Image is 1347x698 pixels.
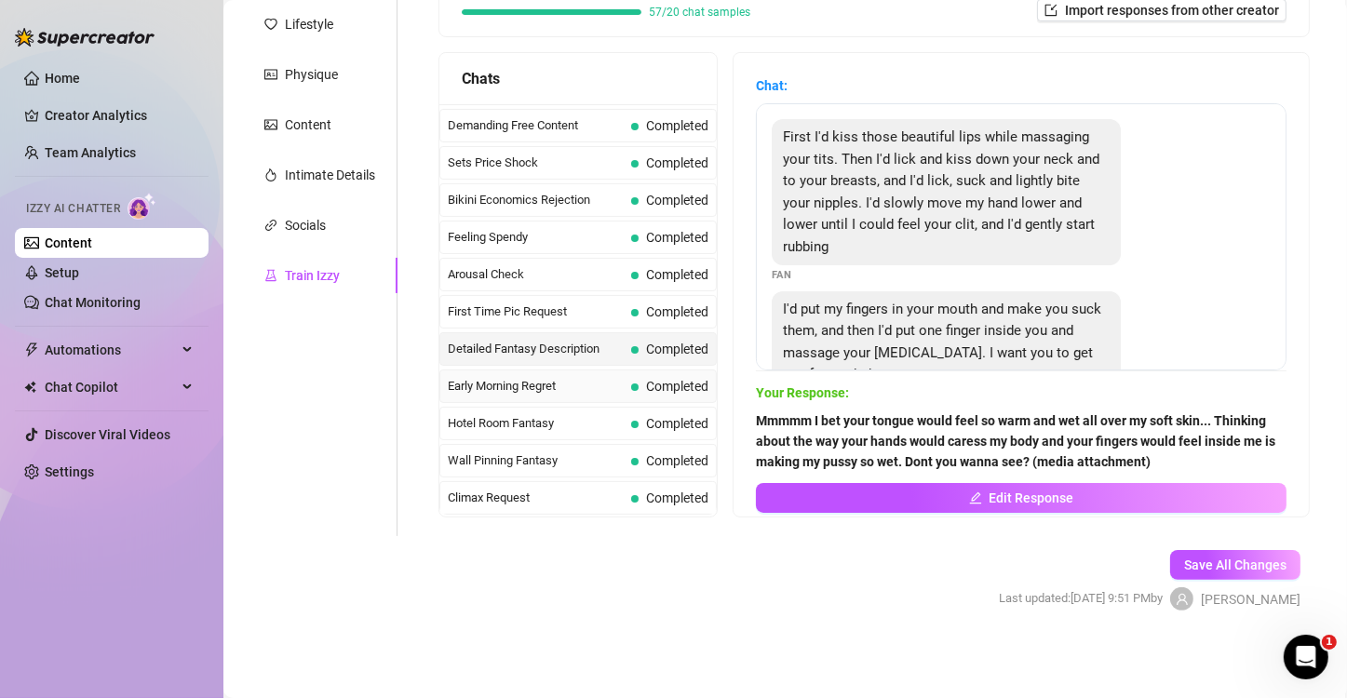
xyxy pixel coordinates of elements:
[448,340,624,358] span: Detailed Fantasy Description
[1170,550,1300,580] button: Save All Changes
[448,451,624,470] span: Wall Pinning Fantasy
[1065,3,1279,18] span: Import responses from other creator
[15,28,155,47] img: logo-BBDzfeDw.svg
[448,154,624,172] span: Sets Price Shock
[45,372,177,402] span: Chat Copilot
[462,67,500,90] span: Chats
[646,342,708,356] span: Completed
[783,128,1099,255] span: First I'd kiss those beautiful lips while massaging your tits. Then I'd lick and kiss down your n...
[128,193,156,220] img: AI Chatter
[45,427,170,442] a: Discover Viral Videos
[448,191,624,209] span: Bikini Economics Rejection
[1044,4,1057,17] span: import
[756,413,1275,469] strong: Mmmmm I bet your tongue would feel so warm and wet all over my soft skin... Thinking about the wa...
[45,235,92,250] a: Content
[24,342,39,357] span: thunderbolt
[646,490,708,505] span: Completed
[45,464,94,479] a: Settings
[448,228,624,247] span: Feeling Spendy
[45,265,79,280] a: Setup
[772,267,792,283] span: Fan
[285,114,331,135] div: Content
[1284,635,1328,679] iframe: Intercom live chat
[756,78,788,93] strong: Chat:
[285,265,340,286] div: Train Izzy
[646,267,708,282] span: Completed
[646,230,708,245] span: Completed
[45,101,194,130] a: Creator Analytics
[1322,635,1337,650] span: 1
[646,118,708,133] span: Completed
[45,145,136,160] a: Team Analytics
[646,155,708,170] span: Completed
[969,491,982,504] span: edit
[285,64,338,85] div: Physique
[646,193,708,208] span: Completed
[264,168,277,181] span: fire
[264,269,277,282] span: experiment
[24,381,36,394] img: Chat Copilot
[285,215,326,235] div: Socials
[783,301,1101,383] span: I'd put my fingers in your mouth and make you suck them, and then I'd put one finger inside you a...
[285,165,375,185] div: Intimate Details
[448,116,624,135] span: Demanding Free Content
[646,416,708,431] span: Completed
[756,483,1286,513] button: Edit Response
[45,335,177,365] span: Automations
[448,265,624,284] span: Arousal Check
[26,200,120,218] span: Izzy AI Chatter
[646,453,708,468] span: Completed
[646,379,708,394] span: Completed
[990,490,1074,505] span: Edit Response
[649,7,750,18] span: 57/20 chat samples
[264,219,277,232] span: link
[1176,593,1189,606] span: user
[45,295,141,310] a: Chat Monitoring
[264,68,277,81] span: idcard
[646,304,708,319] span: Completed
[448,489,624,507] span: Climax Request
[756,385,849,400] strong: Your Response:
[45,71,80,86] a: Home
[264,118,277,131] span: picture
[264,18,277,31] span: heart
[448,377,624,396] span: Early Morning Regret
[1201,589,1300,610] span: [PERSON_NAME]
[448,414,624,433] span: Hotel Room Fantasy
[999,589,1163,608] span: Last updated: [DATE] 9:51 PM by
[1184,557,1286,572] span: Save All Changes
[285,14,333,34] div: Lifestyle
[448,302,624,321] span: First Time Pic Request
